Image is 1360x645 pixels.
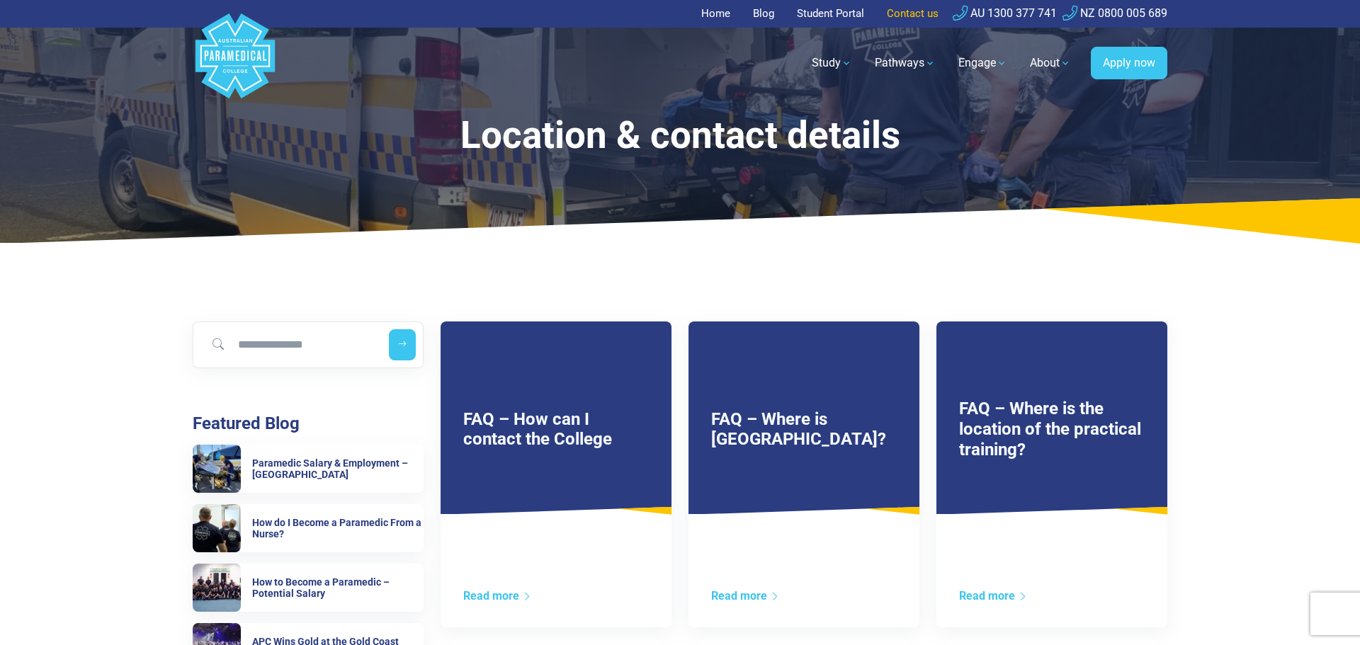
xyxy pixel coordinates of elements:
a: AU 1300 377 741 [953,6,1057,20]
a: FAQ – Where is the location of the practical training? [959,399,1141,460]
a: FAQ – How can I contact the College [463,409,612,450]
a: Australian Paramedical College [193,28,278,99]
h6: How to Become a Paramedic – Potential Salary [252,576,424,600]
a: FAQ – Where is [GEOGRAPHIC_DATA]? [711,409,886,450]
h1: Location & contact details [314,113,1045,158]
h3: Featured Blog [193,413,424,434]
a: Apply now [1091,47,1167,79]
img: How to Become a Paramedic – Potential Salary [193,564,241,612]
a: NZ 0800 005 689 [1062,6,1167,20]
a: Pathways [866,43,944,83]
h6: How do I Become a Paramedic From a Nurse? [252,517,424,541]
a: Paramedic Salary & Employment – Queensland Paramedic Salary & Employment – [GEOGRAPHIC_DATA] [193,445,424,493]
img: How do I Become a Paramedic From a Nurse? [193,504,241,552]
a: How to Become a Paramedic – Potential Salary How to Become a Paramedic – Potential Salary [193,564,424,612]
h6: Paramedic Salary & Employment – [GEOGRAPHIC_DATA] [252,457,424,481]
input: Search for blog [200,329,378,360]
a: Read more [463,589,532,603]
a: Read more [959,589,1028,603]
a: About [1021,43,1079,83]
a: Engage [950,43,1016,83]
a: Study [803,43,861,83]
a: How do I Become a Paramedic From a Nurse? How do I Become a Paramedic From a Nurse? [193,504,424,552]
img: Paramedic Salary & Employment – Queensland [193,445,241,493]
a: Read more [711,589,780,603]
